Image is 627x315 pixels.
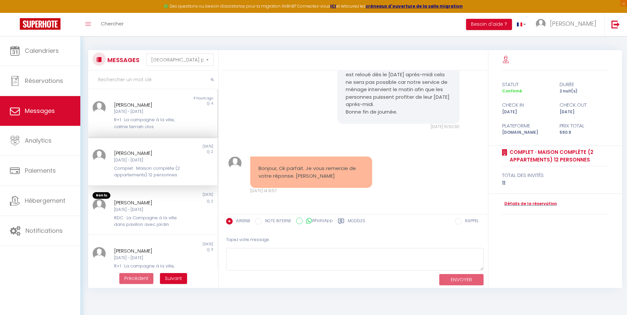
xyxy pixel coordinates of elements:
[502,88,522,94] span: Confirmé
[165,275,182,282] span: Suivant
[114,101,181,109] div: [PERSON_NAME]
[114,255,181,261] div: [DATE] - [DATE]
[114,109,181,115] div: [DATE] - [DATE]
[114,149,181,157] div: [PERSON_NAME]
[498,101,556,109] div: check in
[303,218,333,225] label: WhatsApp
[250,188,372,194] div: [DATE] 14:31:57
[531,13,605,36] a: ... [PERSON_NAME]
[153,144,217,149] div: [DATE]
[611,20,620,28] img: logout
[93,247,106,260] img: ...
[114,165,181,179] div: Complet · Maison complète (2 appartements) 12 personnes
[114,247,181,255] div: [PERSON_NAME]
[160,273,187,284] button: Next
[550,19,596,28] span: [PERSON_NAME]
[211,199,213,204] span: 2
[346,49,451,116] pre: Bonjour, Si le logement n’est loué que le [DATE] cela ne pose aucun souci. Par contre s’il est re...
[555,109,613,115] div: [DATE]
[555,88,613,94] div: 2 nuit(s)
[25,196,65,205] span: Hébergement
[114,117,181,130] div: R+1 · La campagne à la ville, calme terrain clos
[211,101,213,106] span: 4
[258,165,364,180] pre: Bonjour, Ok parfait. Je vous remercie de votre réponse. [PERSON_NAME]
[25,227,63,235] span: Notifications
[101,20,124,27] span: Chercher
[502,171,609,179] div: total des invités
[153,96,217,101] div: 4 hours ago
[93,101,106,114] img: ...
[348,218,365,226] label: Modèles
[114,199,181,207] div: [PERSON_NAME]
[498,122,556,130] div: Plateforme
[20,18,60,30] img: Super Booking
[211,247,213,252] span: 3
[462,218,479,225] label: RAPPEL
[114,157,181,163] div: [DATE] - [DATE]
[466,19,512,30] button: Besoin d'aide ?
[502,179,609,187] div: 11
[25,107,55,115] span: Messages
[502,201,557,207] a: Détails de la réservation
[330,3,336,9] a: ICI
[536,19,546,29] img: ...
[498,129,556,136] div: [DOMAIN_NAME]
[555,122,613,130] div: Prix total
[228,157,242,170] img: ...
[25,136,52,145] span: Analytics
[119,273,153,284] button: Previous
[439,274,484,286] button: ENVOYER
[25,166,56,175] span: Paiements
[507,148,609,164] a: Complet · Maison complète (2 appartements) 12 personnes
[88,71,218,89] input: Rechercher un mot clé
[498,109,556,115] div: [DATE]
[25,77,63,85] span: Réservations
[93,149,106,162] img: ...
[555,101,613,109] div: check out
[93,199,106,212] img: ...
[555,129,613,136] div: 590.9
[106,52,139,67] h3: MESSAGES
[114,215,181,228] div: RDC · La Campagne à la ville dans pavillon avec jardin
[262,218,291,225] label: NOTE INTERNE
[153,242,217,247] div: [DATE]
[498,81,556,88] div: statut
[93,192,110,199] span: Non lu
[114,207,181,213] div: [DATE] - [DATE]
[211,149,213,154] span: 2
[337,124,460,130] div: [DATE] 16:50:30
[153,192,217,199] div: [DATE]
[366,3,463,9] a: créneaux d'ouverture de la salle migration
[226,232,484,248] div: Tapez votre message
[5,3,25,22] button: Ouvrir le widget de chat LiveChat
[555,81,613,88] div: durée
[233,218,250,225] label: AIRBNB
[114,263,181,276] div: R+1 · La campagne à la ville, calme terrain clos
[96,13,129,36] a: Chercher
[124,275,148,282] span: Précédent
[25,47,59,55] span: Calendriers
